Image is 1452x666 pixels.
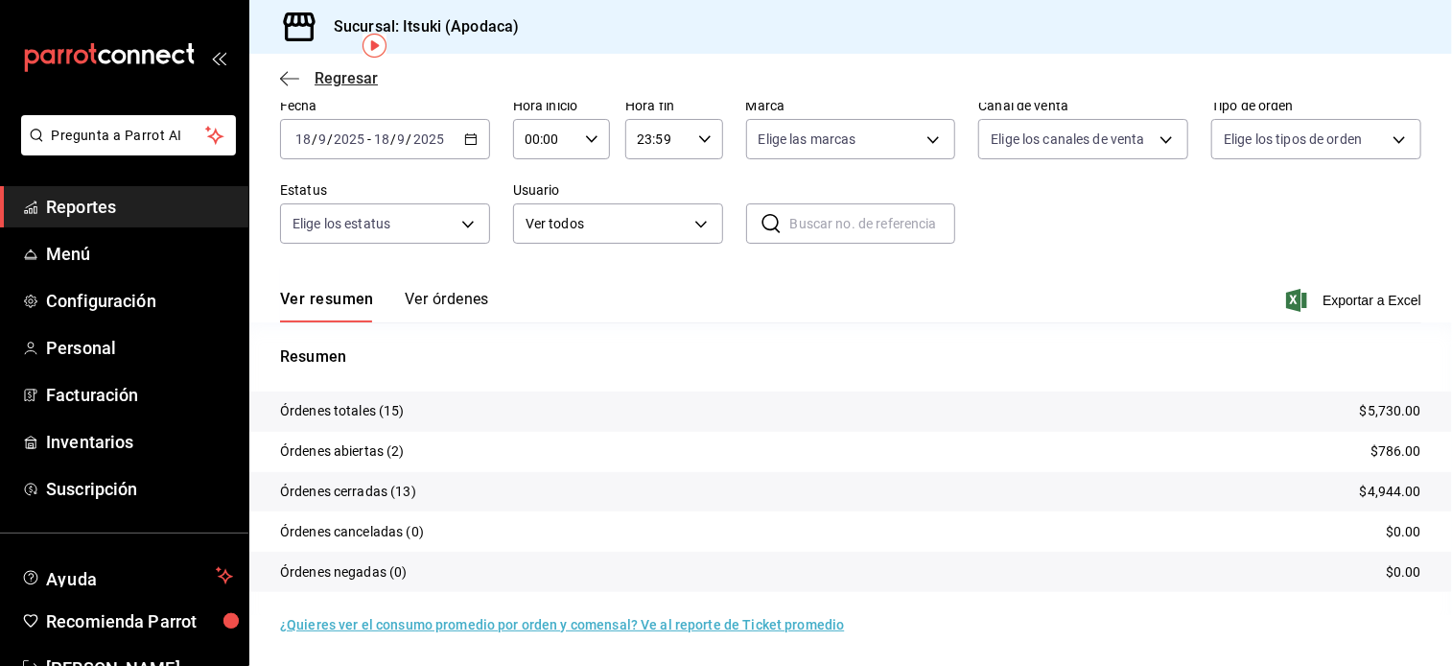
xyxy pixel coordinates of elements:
div: Pestañas de navegación [280,290,489,322]
span: / [312,131,317,147]
label: Canal de venta [978,100,1188,113]
span: Ayuda [46,564,208,587]
p: $0.00 [1386,562,1421,583]
p: $786.00 [1370,441,1421,462]
font: Exportar a Excel [1323,293,1421,308]
label: Hora inicio [513,100,610,113]
span: / [407,131,412,147]
span: / [327,131,333,147]
span: Regresar [315,69,378,87]
font: Suscripción [46,479,137,499]
p: Órdenes cerradas (13) [280,482,416,502]
p: Resumen [280,345,1421,369]
label: Hora fin [625,100,722,113]
img: Marcador de información sobre herramientas [363,34,386,58]
span: Elige los estatus [293,214,390,233]
label: Marca [746,100,956,113]
font: Ver resumen [280,290,374,309]
label: Fecha [280,100,490,113]
a: Pregunta a Parrot AI [13,139,236,159]
input: Buscar no. de referencia [790,204,956,243]
font: Reportes [46,197,116,217]
p: $0.00 [1386,522,1421,542]
span: Ver todos [526,214,688,234]
label: Tipo de orden [1211,100,1421,113]
p: Órdenes abiertas (2) [280,441,405,462]
input: -- [294,131,312,147]
span: / [390,131,396,147]
p: $4,944.00 [1360,482,1421,502]
span: Elige las marcas [759,130,856,149]
input: -- [397,131,407,147]
p: Órdenes canceladas (0) [280,522,424,542]
input: ---- [333,131,365,147]
span: Pregunta a Parrot AI [52,126,206,146]
h3: Sucursal: Itsuki (Apodaca) [318,15,519,38]
button: Exportar a Excel [1290,289,1421,312]
label: Estatus [280,184,490,198]
button: Regresar [280,69,378,87]
span: Elige los canales de venta [991,130,1144,149]
font: Personal [46,338,116,358]
input: -- [317,131,327,147]
font: Inventarios [46,432,133,452]
font: Recomienda Parrot [46,611,197,631]
span: Elige los tipos de orden [1224,130,1362,149]
button: Ver órdenes [405,290,489,322]
label: Usuario [513,184,723,198]
input: -- [373,131,390,147]
p: $5,730.00 [1360,401,1421,421]
font: Menú [46,244,91,264]
button: Pregunta a Parrot AI [21,115,236,155]
font: Configuración [46,291,156,311]
input: ---- [412,131,445,147]
p: Órdenes negadas (0) [280,562,408,583]
span: - [367,131,371,147]
font: Facturación [46,385,138,405]
button: open_drawer_menu [211,50,226,65]
a: ¿Quieres ver el consumo promedio por orden y comensal? Ve al reporte de Ticket promedio [280,617,844,632]
p: Órdenes totales (15) [280,401,405,421]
